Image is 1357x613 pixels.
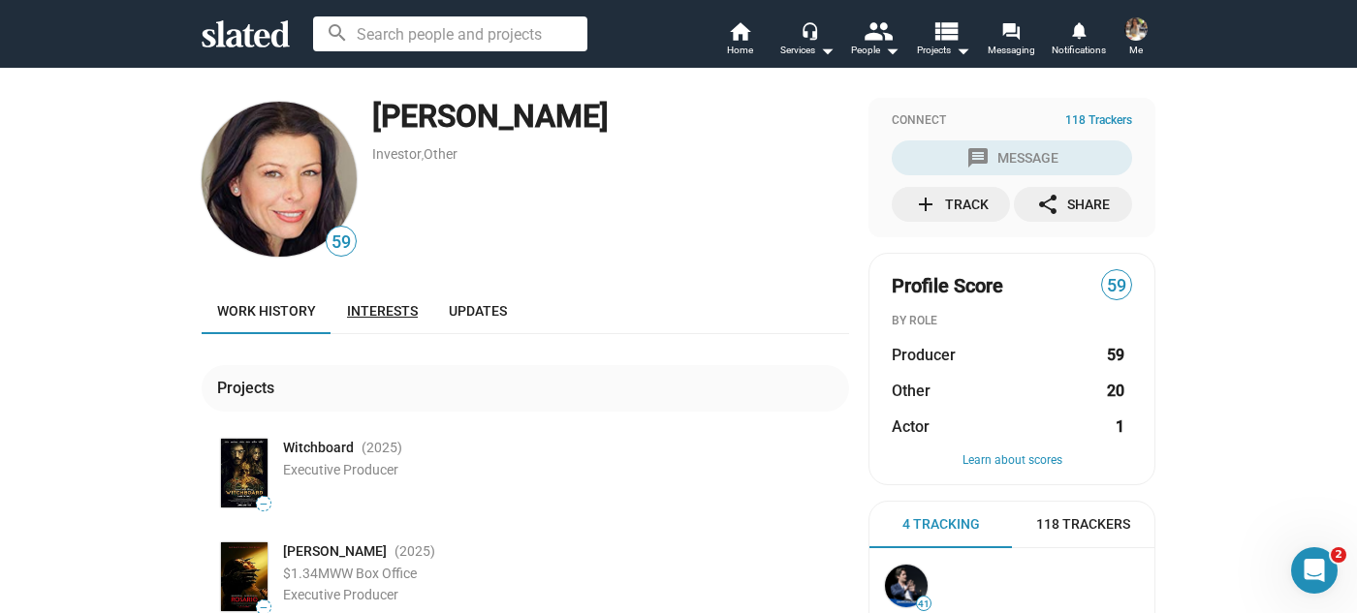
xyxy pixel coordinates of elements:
[917,39,970,62] span: Projects
[841,19,909,62] button: People
[283,439,354,457] span: Witchboard
[914,193,937,216] mat-icon: add
[1129,39,1143,62] span: Me
[422,150,424,161] span: ,
[1069,20,1088,39] mat-icon: notifications
[1036,515,1130,534] span: 118 Trackers
[1036,187,1110,222] div: Share
[1014,187,1132,222] button: Share
[283,566,330,581] span: $1.34M
[892,345,956,365] span: Producer
[851,39,899,62] div: People
[880,39,903,62] mat-icon: arrow_drop_down
[909,19,977,62] button: Projects
[885,565,928,607] img: Stephan Paternot
[202,102,357,257] img: Arianne Fraser
[931,16,960,45] mat-icon: view_list
[313,16,587,51] input: Search people and projects
[864,16,892,45] mat-icon: people
[1107,345,1124,365] strong: 59
[773,19,841,62] button: Services
[914,187,989,222] div: Track
[257,499,270,509] span: —
[394,542,435,561] span: (2025 )
[1065,113,1132,129] span: 118 Trackers
[1291,547,1338,594] iframe: Intercom live chat
[1001,21,1020,40] mat-icon: forum
[217,378,282,398] div: Projects
[1102,273,1131,299] span: 59
[966,140,1058,175] div: Message
[347,303,418,319] span: Interests
[892,113,1132,129] div: Connect
[221,439,268,507] img: Poster: Witchboard
[449,303,507,319] span: Updates
[892,381,931,401] span: Other
[892,140,1132,175] button: Message
[1331,547,1346,563] span: 2
[1124,17,1148,41] img: Gillian Yong
[362,439,402,457] span: (2025 )
[257,602,270,613] span: —
[1045,19,1113,62] a: Notifications
[892,187,1010,222] button: Track
[1052,39,1106,62] span: Notifications
[815,39,838,62] mat-icon: arrow_drop_down
[221,542,268,611] img: Poster: Rosario
[892,273,1003,299] span: Profile Score
[372,96,849,138] div: [PERSON_NAME]
[801,21,818,39] mat-icon: headset_mic
[706,19,773,62] a: Home
[330,566,417,581] span: WW Box Office
[331,288,433,334] a: Interests
[780,39,835,62] div: Services
[728,19,751,43] mat-icon: home
[892,314,1132,329] div: BY ROLE
[217,303,316,319] span: Work history
[1036,193,1059,216] mat-icon: share
[424,146,458,162] a: Other
[1116,416,1124,437] strong: 1
[966,146,990,169] mat-icon: message
[1113,14,1159,64] button: Gillian YongMe
[892,416,930,437] span: Actor
[283,542,387,561] span: [PERSON_NAME]
[951,39,974,62] mat-icon: arrow_drop_down
[327,230,356,256] span: 59
[727,39,753,62] span: Home
[283,462,398,477] span: Executive Producer
[917,598,931,610] span: 41
[372,146,422,162] a: Investor
[988,39,1035,62] span: Messaging
[283,587,398,602] span: Executive Producer
[202,288,331,334] a: Work history
[892,453,1132,469] button: Learn about scores
[1107,381,1124,401] strong: 20
[433,288,522,334] a: Updates
[977,19,1045,62] a: Messaging
[902,515,980,534] span: 4 Tracking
